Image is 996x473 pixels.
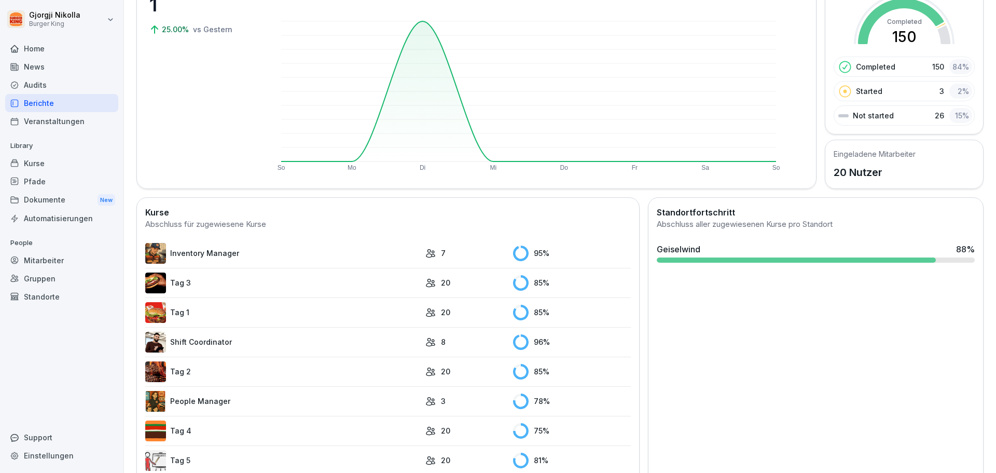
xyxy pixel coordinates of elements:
a: Tag 2 [145,361,420,382]
p: 20 [441,307,450,318]
div: Support [5,428,118,447]
text: So [278,164,285,171]
p: vs Gestern [193,24,232,35]
p: 3 [939,86,944,97]
text: Mo [348,164,356,171]
p: 25.00% [162,24,191,35]
h5: Eingeladene Mitarbeiter [834,148,916,159]
p: 150 [932,61,944,72]
div: 85 % [513,364,631,380]
a: Automatisierungen [5,209,118,227]
a: DokumenteNew [5,191,118,210]
div: 95 % [513,246,631,261]
img: a35kjdk9hf9utqmhbz0ibbvi.png [145,421,166,441]
h2: Standortfortschritt [657,206,975,219]
div: 81 % [513,453,631,468]
img: cq6tslmxu1pybroki4wxmcwi.png [145,273,166,293]
text: Mi [490,164,497,171]
a: Tag 4 [145,421,420,441]
div: Geiselwind [657,243,700,255]
p: 20 Nutzer [834,165,916,180]
a: Berichte [5,94,118,112]
div: 88 % [956,243,975,255]
a: Mitarbeiter [5,251,118,269]
a: People Manager [145,391,420,412]
p: 8 [441,336,446,347]
p: 26 [935,110,944,121]
div: 96 % [513,334,631,350]
a: Audits [5,76,118,94]
div: Dokumente [5,191,118,210]
a: Kurse [5,154,118,172]
div: 75 % [513,423,631,439]
p: Library [5,138,118,154]
a: Inventory Manager [145,243,420,264]
div: 85 % [513,275,631,291]
img: q4kvd0p412g56irxfxn6tm8s.png [145,332,166,353]
text: So [772,164,780,171]
h2: Kurse [145,206,631,219]
div: Abschluss für zugewiesene Kurse [145,219,631,231]
p: 7 [441,248,446,259]
img: hzkj8u8nkg09zk50ub0d0otk.png [145,361,166,382]
p: 20 [441,425,450,436]
img: kxzo5hlrfunza98hyv09v55a.png [145,302,166,323]
p: 20 [441,366,450,377]
a: Shift Coordinator [145,332,420,353]
a: News [5,58,118,76]
div: 84 % [949,59,972,74]
p: 20 [441,455,450,466]
a: Tag 1 [145,302,420,323]
div: 15 % [949,108,972,123]
p: People [5,235,118,251]
a: Einstellungen [5,447,118,465]
div: 78 % [513,394,631,409]
p: 20 [441,277,450,288]
text: Do [560,164,568,171]
p: Gjorgji Nikolla [29,11,80,20]
div: Abschluss aller zugewiesenen Kurse pro Standort [657,219,975,231]
p: Completed [856,61,895,72]
p: Burger King [29,20,80,28]
a: Pfade [5,172,118,191]
p: Not started [853,110,894,121]
text: Fr [632,164,638,171]
div: 85 % [513,305,631,320]
p: Started [856,86,882,97]
div: 2 % [949,84,972,99]
img: vy1vuzxsdwx3e5y1d1ft51l0.png [145,450,166,471]
text: Di [420,164,425,171]
a: Geiselwind88% [653,239,979,267]
a: Tag 5 [145,450,420,471]
p: 3 [441,396,446,407]
a: Standorte [5,288,118,306]
img: xc3x9m9uz5qfs93t7kmvoxs4.png [145,391,166,412]
a: Home [5,39,118,58]
text: Sa [701,164,709,171]
a: Gruppen [5,269,118,288]
a: Veranstaltungen [5,112,118,130]
div: New [98,194,115,206]
a: Tag 3 [145,273,420,293]
img: o1h5p6rcnzw0lu1jns37xjxx.png [145,243,166,264]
